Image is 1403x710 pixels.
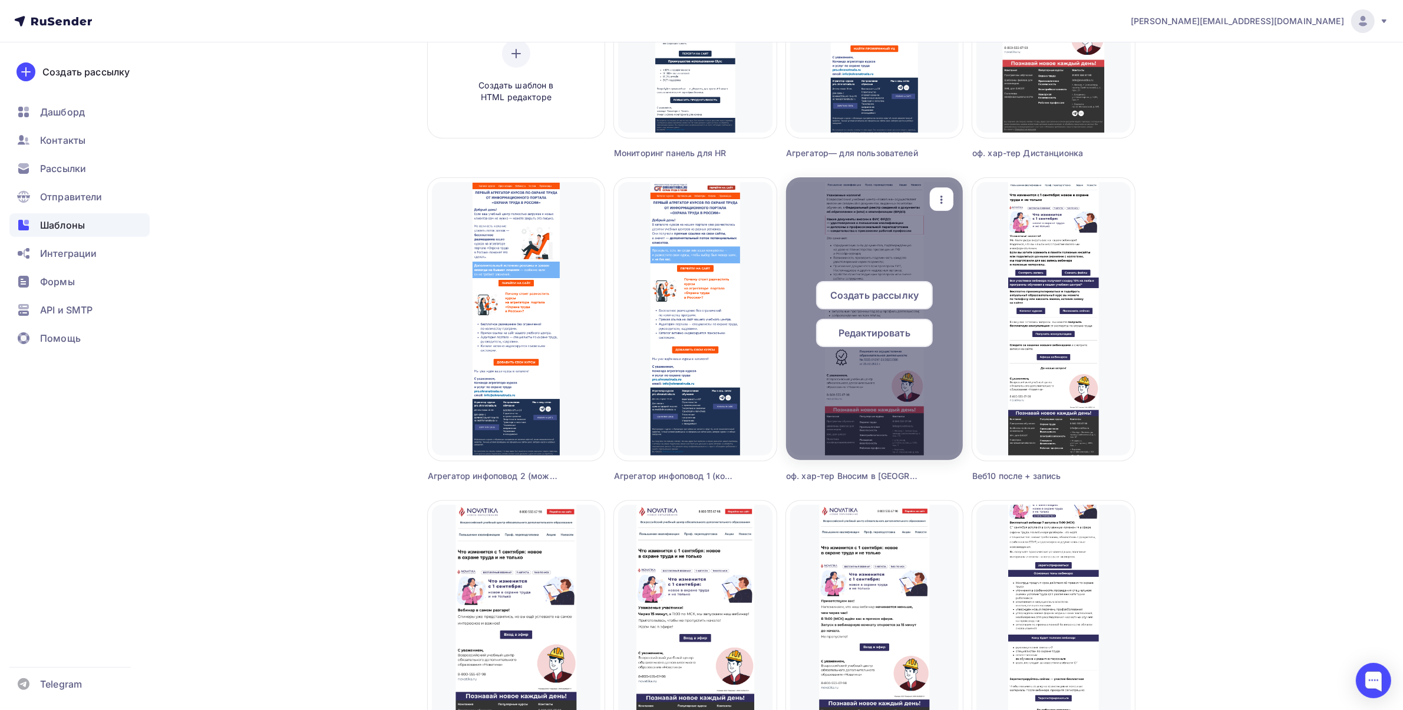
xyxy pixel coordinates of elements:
div: Веб10 после + запись [972,470,1094,482]
span: Рассылки [40,161,86,176]
span: [PERSON_NAME][EMAIL_ADDRESS][DOMAIN_NAME] [1131,15,1344,27]
span: Отправители [40,190,103,204]
span: Интеграции [40,246,97,260]
a: Контакты [9,128,150,152]
div: оф. хар-тер Вносим в [GEOGRAPHIC_DATA] [786,470,919,482]
a: Отправители [9,185,150,209]
span: Telegram [40,677,82,691]
div: Мониторинг панель для HR [614,147,736,159]
span: API и SMTP [40,303,93,317]
span: Помощь [40,331,81,345]
span: Создать рассылку [830,288,919,302]
span: Дашборд [40,105,85,119]
div: Агрегатор инфоповод 1 (конкуренты) [614,470,736,482]
div: Агрегатор— для пользователей [786,147,919,159]
a: Рассылки [9,157,150,180]
a: Шаблоны [9,213,150,237]
a: Формы [9,270,150,293]
div: Агрегатор инфоповод 2 (можете не читать) [428,470,560,482]
a: Дашборд [9,100,150,124]
span: Шаблоны [40,218,85,232]
div: Создать рассылку [42,65,130,79]
span: Создать шаблон в HTML редакторе [460,80,572,104]
span: Редактировать [839,326,910,340]
div: оф. хар-тер Дистанционка [972,147,1094,159]
span: Формы [40,275,75,289]
a: [PERSON_NAME][EMAIL_ADDRESS][DOMAIN_NAME] [1131,9,1389,33]
span: Контакты [40,133,85,147]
